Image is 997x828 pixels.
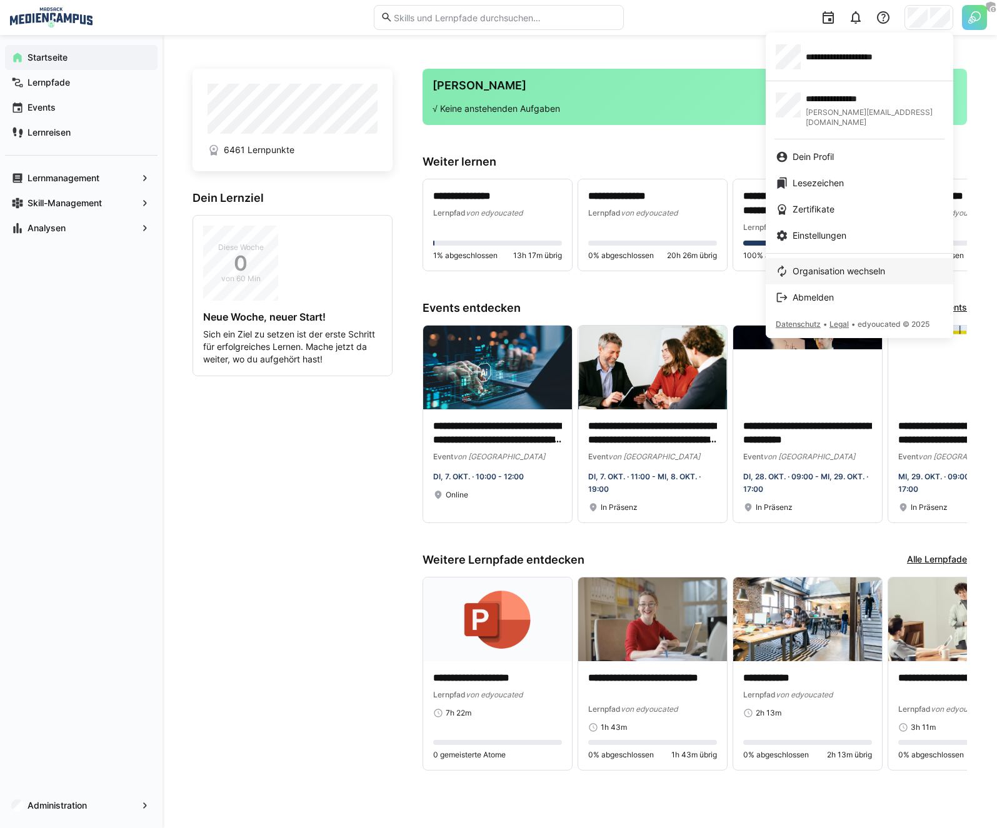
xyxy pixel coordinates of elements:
span: Lesezeichen [793,177,844,189]
span: [PERSON_NAME][EMAIL_ADDRESS][DOMAIN_NAME] [806,107,943,127]
span: Zertifikate [793,203,834,216]
span: • [851,319,855,329]
span: Dein Profil [793,151,834,163]
span: Einstellungen [793,229,846,242]
span: Organisation wechseln [793,265,885,277]
span: Legal [829,319,849,329]
span: edyoucated © 2025 [858,319,929,329]
span: • [823,319,827,329]
span: Abmelden [793,291,834,304]
span: Datenschutz [776,319,821,329]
